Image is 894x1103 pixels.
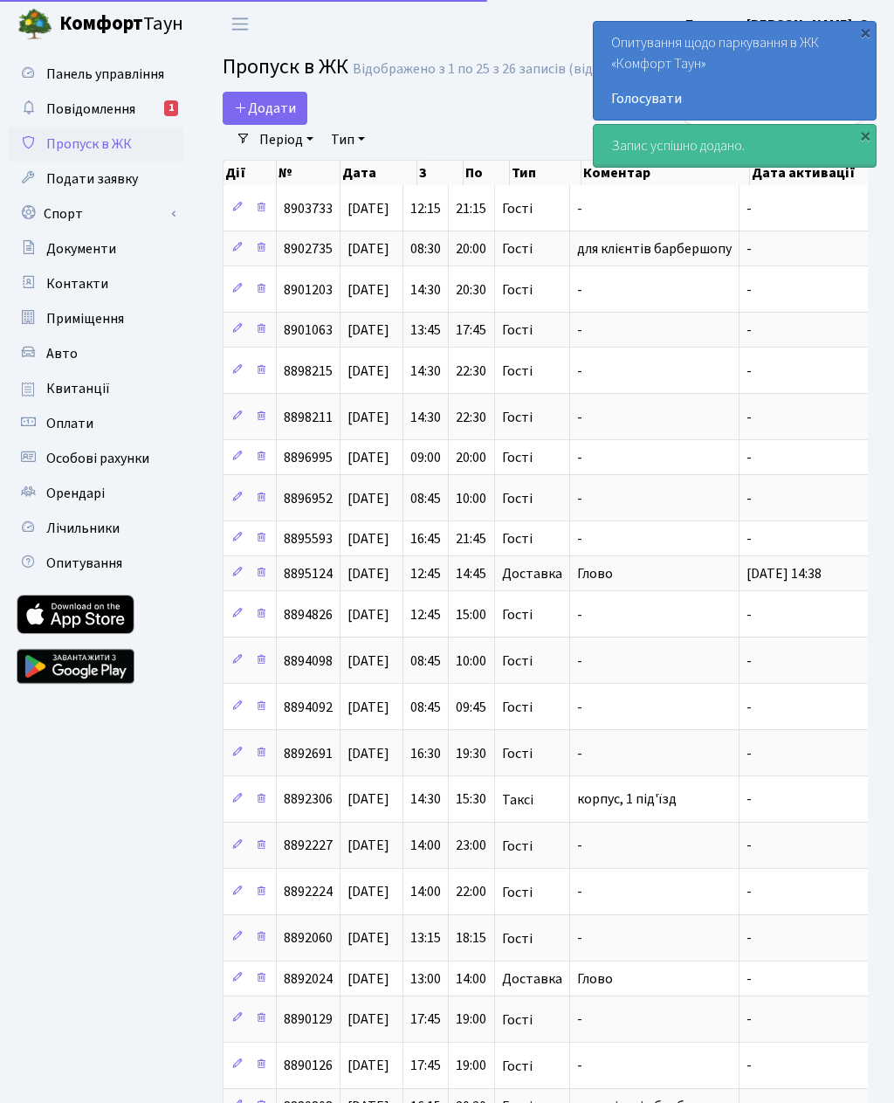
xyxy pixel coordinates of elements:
span: 17:45 [410,1057,441,1076]
span: 08:45 [410,489,441,508]
span: 12:15 [410,199,441,218]
span: 10:00 [456,651,486,671]
a: Подати заявку [9,162,183,196]
a: Особові рахунки [9,441,183,476]
span: Гості [502,839,533,853]
span: 22:30 [456,362,486,381]
span: - [746,239,752,259]
span: [DATE] [347,529,389,548]
span: - [746,698,752,717]
span: Особові рахунки [46,449,149,468]
b: Блєдних [PERSON_NAME]. О. [685,15,873,34]
span: Гості [502,242,533,256]
span: 17:45 [410,1010,441,1030]
a: Пропуск в ЖК [9,127,183,162]
a: Контакти [9,266,183,301]
span: Додати [234,99,296,118]
span: Таун [59,10,183,39]
span: Гості [502,451,533,465]
span: 13:15 [410,929,441,948]
span: 8894092 [284,698,333,717]
th: Коментар [581,161,750,185]
span: [DATE] [347,362,389,381]
span: 8894098 [284,651,333,671]
span: 14:30 [410,790,441,810]
span: 14:00 [410,837,441,856]
span: [DATE] [347,239,389,259]
span: [DATE] [347,199,389,218]
span: [DATE] [347,1057,389,1076]
span: - [577,362,582,381]
span: - [577,529,582,548]
span: 16:45 [410,529,441,548]
span: [DATE] [347,605,389,624]
span: 14:00 [456,969,486,989]
span: 08:45 [410,698,441,717]
span: 8901063 [284,321,333,340]
span: Гості [502,700,533,714]
span: - [746,1057,752,1076]
span: 8901203 [284,280,333,300]
span: 14:30 [410,408,441,427]
span: 23:00 [456,837,486,856]
span: Гості [502,283,533,297]
a: Квитанції [9,371,183,406]
a: Блєдних [PERSON_NAME]. О. [685,14,873,35]
span: - [577,605,582,624]
span: - [746,837,752,856]
div: Відображено з 1 по 25 з 26 записів (відфільтровано з 25 записів). [353,61,758,78]
span: - [746,1010,752,1030]
span: Лічильники [46,519,120,538]
span: 8892691 [284,744,333,763]
div: × [856,127,874,144]
span: 21:15 [456,199,486,218]
th: Дата активації [750,161,874,185]
span: 13:00 [410,969,441,989]
span: Гості [502,886,533,900]
span: 8896952 [284,489,333,508]
b: Комфорт [59,10,143,38]
span: [DATE] [347,321,389,340]
span: Глово [577,564,613,583]
span: 8894826 [284,605,333,624]
a: Документи [9,231,183,266]
span: Гості [502,323,533,337]
span: - [746,408,752,427]
span: - [577,321,582,340]
span: 14:30 [410,362,441,381]
span: 13:45 [410,321,441,340]
span: 8892060 [284,929,333,948]
span: - [746,529,752,548]
span: - [746,448,752,467]
span: 10:00 [456,489,486,508]
span: 09:45 [456,698,486,717]
img: logo.png [17,7,52,42]
span: 17:45 [456,321,486,340]
div: 1 [164,100,178,116]
span: [DATE] [347,969,389,989]
th: По [464,161,510,185]
span: - [577,408,582,427]
a: Голосувати [611,88,858,109]
span: Гості [502,202,533,216]
span: Гості [502,932,533,946]
span: - [746,969,752,989]
span: Гості [502,1013,533,1027]
span: Подати заявку [46,169,138,189]
a: Авто [9,336,183,371]
span: [DATE] [347,564,389,583]
span: Контакти [46,274,108,293]
span: Документи [46,239,116,259]
span: 8890126 [284,1057,333,1076]
a: Оплати [9,406,183,441]
span: 21:45 [456,529,486,548]
span: 20:00 [456,239,486,259]
span: [DATE] [347,837,389,856]
span: 14:45 [456,564,486,583]
span: 8892306 [284,790,333,810]
span: Пропуск в ЖК [223,52,348,82]
span: Орендарі [46,484,105,503]
span: - [746,744,752,763]
span: Квитанції [46,379,110,398]
span: 12:45 [410,564,441,583]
